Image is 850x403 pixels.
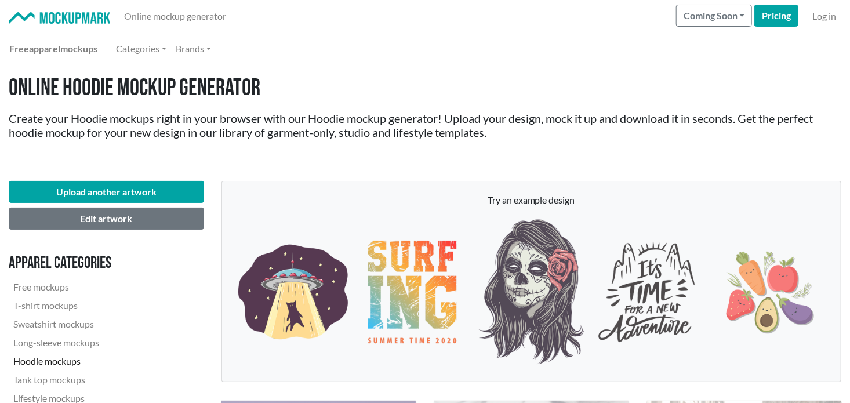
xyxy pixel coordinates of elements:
a: Long-sleeve mockups [9,333,166,352]
button: Upload another artwork [9,181,204,203]
a: Hoodie mockups [9,352,166,371]
a: Online mockup generator [119,5,231,28]
a: Free mockups [9,278,166,296]
a: Sweatshirt mockups [9,315,166,333]
p: Try an example design [234,193,830,207]
a: Categories [111,37,171,60]
h1: Online Hoodie Mockup Generator [9,74,841,102]
h3: Apparel categories [9,253,166,273]
span: apparel [29,43,60,54]
a: Tank top mockups [9,371,166,389]
h2: Create your Hoodie mockups right in your browser with our Hoodie mockup generator! Upload your de... [9,111,841,139]
button: Coming Soon [676,5,752,27]
a: Brands [171,37,216,60]
button: Edit artwork [9,208,204,230]
img: Mockup Mark [9,12,110,24]
a: T-shirt mockups [9,296,166,315]
a: Log in [808,5,841,28]
a: Freeapparelmockups [5,37,102,60]
a: Pricing [754,5,798,27]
